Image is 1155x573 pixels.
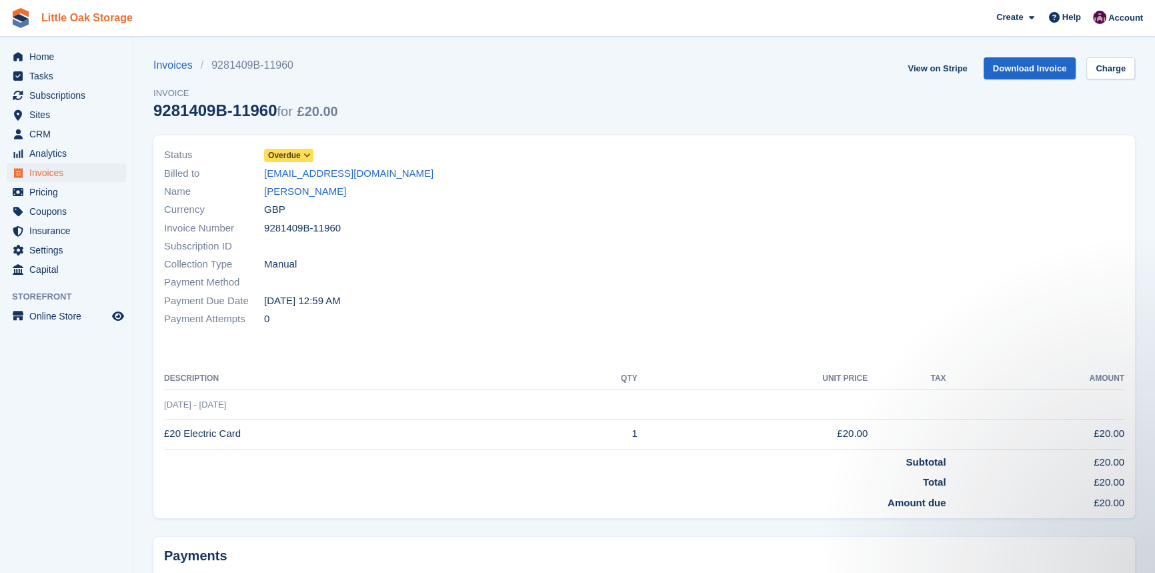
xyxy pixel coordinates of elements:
a: Download Invoice [984,57,1076,79]
a: menu [7,67,126,85]
span: for [277,104,293,119]
a: menu [7,47,126,66]
strong: Subtotal [906,456,946,468]
span: Status [164,147,264,163]
td: £20.00 [946,490,1124,511]
span: Capital [29,260,109,279]
span: Subscription ID [164,239,264,254]
nav: breadcrumbs [153,57,338,73]
a: menu [7,260,126,279]
span: Settings [29,241,109,259]
span: Collection Type [164,257,264,272]
th: Tax [868,368,946,390]
span: Insurance [29,221,109,240]
span: Storefront [12,290,133,304]
a: View on Stripe [902,57,972,79]
th: Description [164,368,553,390]
span: Manual [264,257,297,272]
th: QTY [553,368,637,390]
span: 9281409B-11960 [264,221,341,236]
span: Overdue [268,149,301,161]
img: Morgen Aujla [1093,11,1106,24]
strong: Total [923,476,946,488]
span: Sites [29,105,109,124]
a: Little Oak Storage [36,7,138,29]
a: Overdue [264,147,313,163]
td: 1 [553,419,637,449]
a: [PERSON_NAME] [264,184,346,199]
span: Pricing [29,183,109,201]
a: menu [7,202,126,221]
a: menu [7,144,126,163]
span: Invoices [29,163,109,182]
span: Subscriptions [29,86,109,105]
a: Invoices [153,57,201,73]
span: Account [1108,11,1143,25]
span: Name [164,184,264,199]
span: Invoice Number [164,221,264,236]
a: Preview store [110,308,126,324]
a: menu [7,183,126,201]
a: menu [7,241,126,259]
img: stora-icon-8386f47178a22dfd0bd8f6a31ec36ba5ce8667c1dd55bd0f319d3a0aa187defe.svg [11,8,31,28]
div: 9281409B-11960 [153,101,338,119]
span: [DATE] - [DATE] [164,400,226,410]
a: menu [7,221,126,240]
a: menu [7,163,126,182]
strong: Amount due [888,497,946,508]
td: £20.00 [946,449,1124,470]
th: Amount [946,368,1124,390]
span: £20.00 [297,104,338,119]
time: 2025-09-05 23:59:59 UTC [264,294,341,309]
span: Payment Attempts [164,312,264,327]
td: £20.00 [946,470,1124,490]
span: Currency [164,202,264,217]
span: Coupons [29,202,109,221]
span: Invoice [153,87,338,100]
a: menu [7,105,126,124]
span: Payment Due Date [164,294,264,309]
a: menu [7,86,126,105]
a: Charge [1086,57,1135,79]
span: Create [996,11,1023,24]
span: 0 [264,312,269,327]
span: Tasks [29,67,109,85]
th: Unit Price [638,368,868,390]
span: Analytics [29,144,109,163]
td: £20.00 [638,419,868,449]
h2: Payments [164,548,1124,564]
a: menu [7,125,126,143]
td: £20 Electric Card [164,419,553,449]
span: Help [1062,11,1081,24]
a: [EMAIL_ADDRESS][DOMAIN_NAME] [264,166,433,181]
span: Online Store [29,307,109,326]
span: Home [29,47,109,66]
a: menu [7,307,126,326]
span: Payment Method [164,275,264,290]
span: GBP [264,202,285,217]
td: £20.00 [946,419,1124,449]
span: Billed to [164,166,264,181]
span: CRM [29,125,109,143]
